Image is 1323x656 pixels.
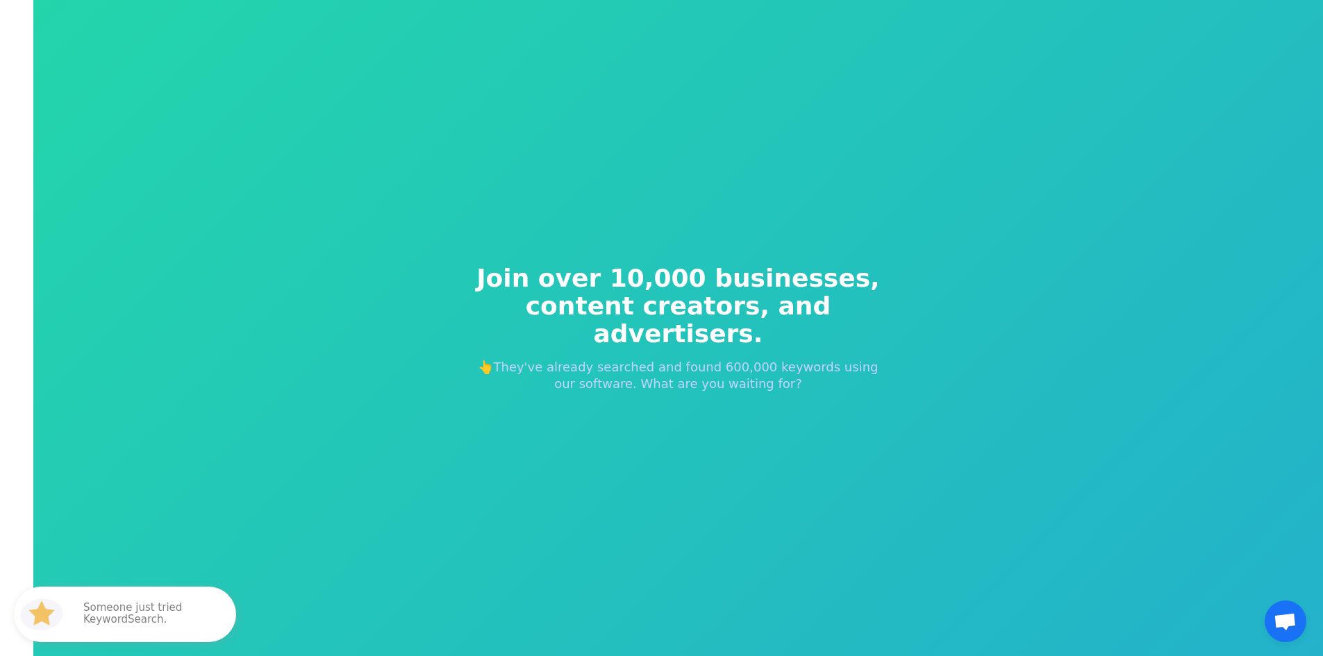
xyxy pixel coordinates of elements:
[467,292,890,348] span: content creators, and advertisers.
[467,359,890,392] p: 👆They've already searched and found 600,000 keywords using our software. What are you waiting for?
[17,589,67,639] img: HubSpot
[467,264,890,292] span: Join over 10,000 businesses,
[1265,600,1306,642] a: Open chat
[83,602,222,627] p: Someone just tried KeywordSearch.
